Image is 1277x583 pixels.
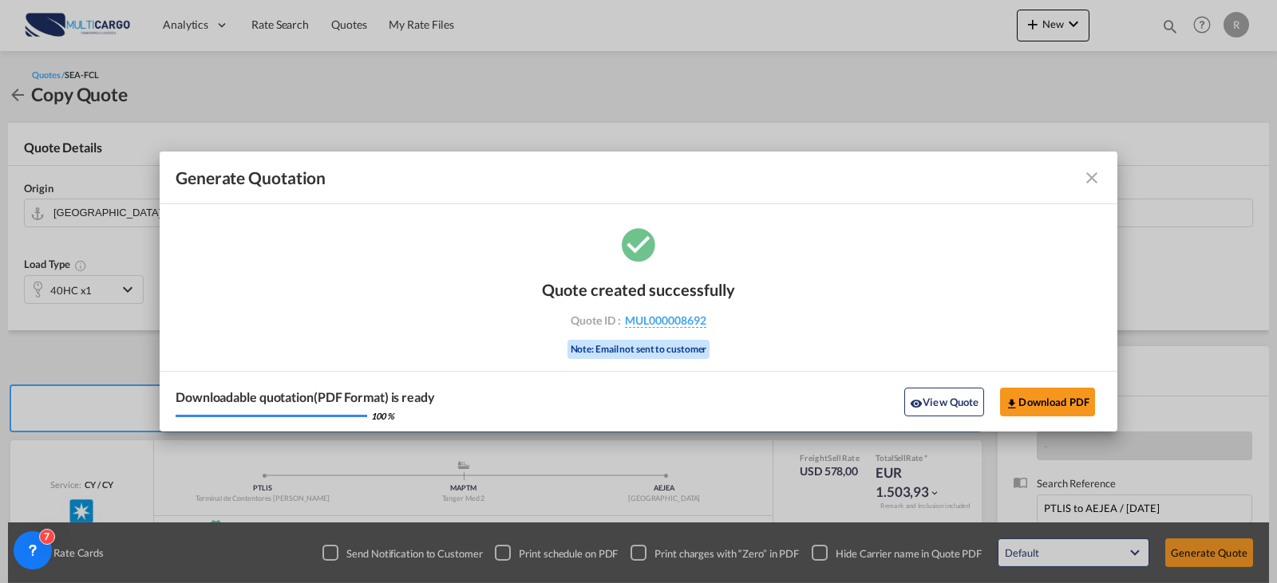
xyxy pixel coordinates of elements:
div: Downloadable quotation(PDF Format) is ready [176,388,435,406]
div: 100 % [371,410,394,422]
button: icon-eyeView Quote [904,388,984,416]
span: MUL000008692 [625,313,706,328]
md-icon: icon-eye [910,397,923,410]
md-icon: icon-checkbox-marked-circle [619,224,658,264]
md-icon: icon-close fg-AAA8AD cursor m-0 [1082,168,1101,187]
md-icon: icon-download [1006,397,1018,410]
button: Download PDF [1000,388,1095,416]
span: Generate Quotation [176,167,326,188]
div: Quote created successfully [542,280,735,299]
div: Note: Email not sent to customer [567,340,710,360]
md-dialog: Generate Quotation Quote ... [160,152,1117,432]
div: Quote ID : [546,313,731,328]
